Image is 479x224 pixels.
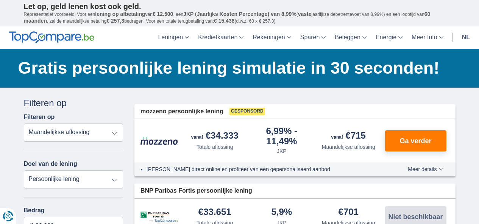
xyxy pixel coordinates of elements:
[24,114,55,120] label: Filteren op
[388,213,443,220] span: Niet beschikbaar
[95,11,145,17] span: lening op afbetaling
[24,97,123,110] div: Filteren op
[457,26,474,49] a: nl
[9,31,94,43] img: TopCompare
[339,207,359,218] div: €701
[197,143,233,151] div: Totale aflossing
[183,11,296,17] span: JKP (Jaarlijks Kosten Percentage) van 8,99%
[330,26,371,49] a: Beleggen
[24,2,456,11] p: Let op, geld lenen kost ook geld.
[402,166,449,172] button: Meer details
[408,167,443,172] span: Meer details
[140,137,178,145] img: product.pl.alt Mozzeno
[385,130,446,151] button: Ga verder
[147,165,380,173] li: [PERSON_NAME] direct online en profiteer van een gepersonaliseerd aanbod
[371,26,407,49] a: Energie
[277,147,287,155] div: JKP
[18,56,456,80] h1: Gratis persoonlijke lening simulatie in 30 seconden!
[296,26,331,49] a: Sparen
[24,207,123,214] label: Bedrag
[229,108,265,115] span: Gesponsord
[24,161,77,167] label: Doel van de lening
[322,143,375,151] div: Maandelijkse aflossing
[331,131,366,142] div: €715
[191,131,239,142] div: €34.333
[24,11,456,25] p: Representatief voorbeeld: Voor een van , een ( jaarlijkse debetrentevoet van 8,99%) en een loopti...
[251,127,312,146] div: 6,99%
[140,187,252,195] span: BNP Paribas Fortis persoonlijke lening
[214,18,235,24] span: € 15.438
[106,18,124,24] span: € 257,3
[298,11,312,17] span: vaste
[140,212,178,222] img: product.pl.alt BNP Paribas Fortis
[271,207,292,218] div: 5,9%
[153,11,173,17] span: € 12.500
[24,11,431,24] span: 60 maanden
[140,107,223,116] span: mozzeno persoonlijke lening
[193,26,248,49] a: Kredietkaarten
[399,137,431,144] span: Ga verder
[248,26,295,49] a: Rekeningen
[407,26,448,49] a: Meer Info
[198,207,231,218] div: €33.651
[153,26,193,49] a: Leningen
